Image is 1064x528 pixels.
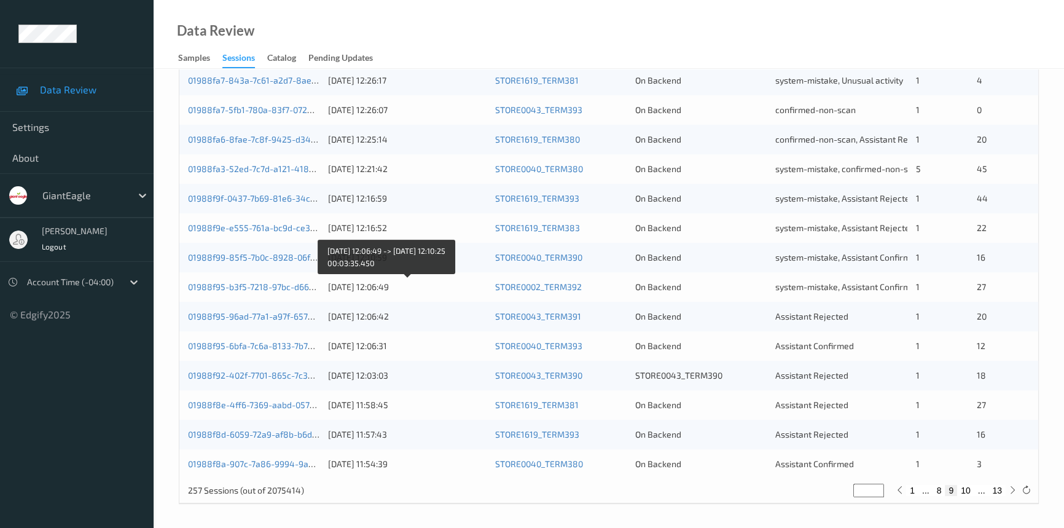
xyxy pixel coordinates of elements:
div: [DATE] 11:58:45 [328,399,486,411]
a: STORE0040_TERM380 [495,164,583,174]
a: 01988f95-96ad-77a1-a97f-65748d454a36 [188,311,354,321]
span: 18 [977,370,986,380]
p: 257 Sessions (out of 2075414) [188,484,304,497]
a: STORE1619_TERM380 [495,134,580,144]
div: Data Review [177,25,254,37]
div: [DATE] 12:26:07 [328,104,486,116]
span: 1 [916,459,920,469]
div: On Backend [635,399,767,411]
a: Sessions [222,50,267,68]
a: STORE1619_TERM393 [495,429,579,439]
div: On Backend [635,251,767,264]
span: 22 [977,223,987,233]
button: ... [918,485,933,496]
div: [DATE] 12:06:31 [328,340,486,352]
button: 9 [945,485,957,496]
div: On Backend [635,133,767,146]
a: 01988f95-6bfa-7c6a-8133-7b7e3f66753d [188,341,350,351]
a: STORE0043_TERM390 [495,370,582,380]
span: Assistant Rejected [775,429,848,439]
span: confirmed-non-scan [775,104,856,115]
span: Assistant Rejected [775,311,848,321]
button: 8 [933,485,945,496]
span: 1 [916,311,920,321]
span: Assistant Confirmed [775,459,854,469]
span: 1 [916,400,920,410]
div: On Backend [635,74,767,87]
div: [DATE] 12:21:42 [328,163,486,175]
span: 1 [916,282,920,292]
a: STORE0043_TERM393 [495,104,582,115]
span: Assistant Rejected [775,400,848,410]
a: STORE1619_TERM381 [495,75,579,85]
div: STORE0043_TERM390 [635,369,767,382]
div: On Backend [635,192,767,205]
div: On Backend [635,310,767,323]
span: 27 [977,400,986,410]
a: 01988fa3-52ed-7c7d-a121-41805c76dc0c [188,164,351,174]
a: 01988fa7-843a-7c61-a2d7-8aecdabca72b [188,75,354,85]
span: 16 [977,429,985,439]
div: Catalog [267,52,296,67]
a: 01988fa6-8fae-7c8f-9425-d34089587259 [188,134,356,144]
div: On Backend [635,428,767,441]
span: system-mistake, Assistant Confirmed [775,282,920,292]
a: Pending Updates [308,50,385,67]
div: [DATE] 11:54:39 [328,458,486,470]
a: STORE0043_TERM391 [495,311,581,321]
div: Sessions [222,52,255,68]
a: Catalog [267,50,308,67]
div: [DATE] 12:06:49 [328,281,486,293]
div: On Backend [635,104,767,116]
a: STORE1619_TERM393 [495,193,579,203]
div: On Backend [635,458,767,470]
a: 01988f95-b3f5-7218-97bc-d662d518c86b [188,282,353,292]
div: [DATE] 12:06:42 [328,310,486,323]
div: [DATE] 12:26:17 [328,74,486,87]
span: 1 [916,104,920,115]
span: 1 [916,193,920,203]
span: 16 [977,252,985,262]
span: system-mistake, Assistant Rejected, Unusual activity [775,223,980,233]
span: 20 [977,134,987,144]
button: 13 [988,485,1006,496]
span: 1 [916,370,920,380]
span: system-mistake, Assistant Rejected, Unusual activity [775,193,980,203]
span: 1 [916,341,920,351]
a: 01988f9e-e555-761a-bc9d-ce3d156e7bc2 [188,223,352,233]
span: 1 [916,134,920,144]
a: STORE0040_TERM393 [495,341,582,351]
a: 01988f99-85f5-7b0c-8928-06f90c587985 [188,252,354,262]
span: 20 [977,311,987,321]
a: 01988f8a-907c-7a86-9994-9a2b11d66ad5 [188,459,355,469]
span: system-mistake, Unusual activity [775,75,903,85]
div: On Backend [635,163,767,175]
a: 01988f92-402f-7701-865c-7c3ffd90cf28 [188,370,346,380]
a: STORE0040_TERM390 [495,252,582,262]
a: 01988f9f-0437-7b69-81e6-34c976f34900 [188,193,353,203]
span: 1 [916,429,920,439]
a: 01988f8e-4ff6-7369-aabd-057ba39dc5ca [188,400,353,410]
button: 1 [906,485,918,496]
a: STORE1619_TERM383 [495,223,580,233]
span: 5 [916,164,921,174]
span: 45 [977,164,987,174]
span: 27 [977,282,986,292]
button: ... [974,485,989,496]
div: [DATE] 12:10:59 [328,251,486,264]
span: Assistant Rejected [775,370,848,380]
div: [DATE] 11:57:43 [328,428,486,441]
span: 0 [977,104,982,115]
div: On Backend [635,340,767,352]
div: Samples [178,52,210,67]
div: [DATE] 12:03:03 [328,369,486,382]
span: Assistant Confirmed [775,341,854,351]
span: 1 [916,75,920,85]
span: 44 [977,193,988,203]
div: On Backend [635,222,767,234]
button: 10 [957,485,974,496]
span: 12 [977,341,985,351]
div: Pending Updates [308,52,373,67]
div: [DATE] 12:16:59 [328,192,486,205]
a: STORE0040_TERM380 [495,459,583,469]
